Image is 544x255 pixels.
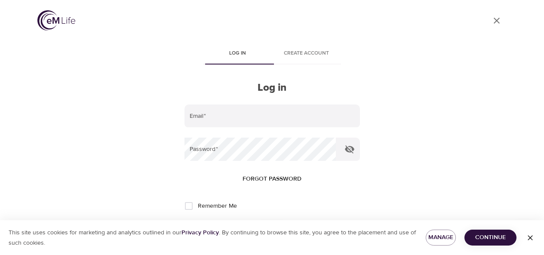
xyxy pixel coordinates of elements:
a: close [486,10,507,31]
h2: Log in [184,82,360,94]
a: Privacy Policy [181,229,219,237]
button: Continue [464,230,516,246]
img: logo [37,10,75,31]
span: Continue [471,232,510,243]
button: Manage [426,230,456,246]
button: Forgot password [239,171,305,187]
span: Log in [209,49,267,58]
div: disabled tabs example [184,44,360,65]
span: Create account [277,49,336,58]
span: Manage [433,232,449,243]
span: Forgot password [243,174,301,184]
span: Remember Me [198,202,237,211]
